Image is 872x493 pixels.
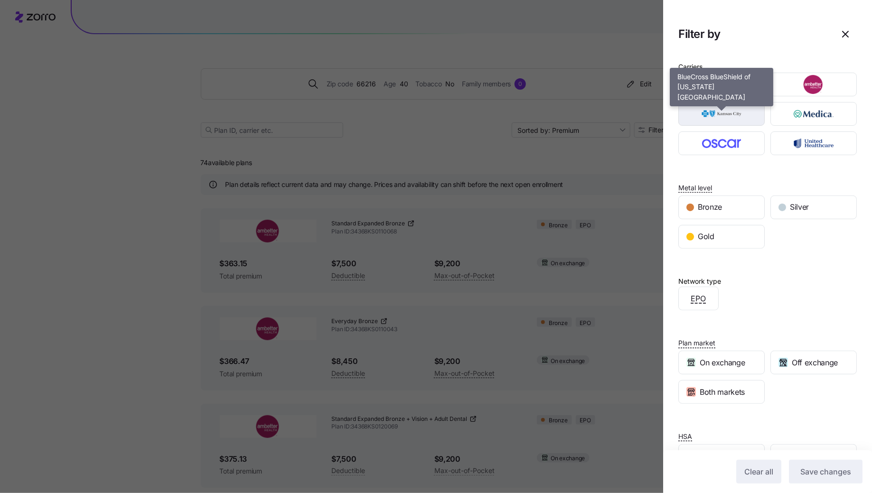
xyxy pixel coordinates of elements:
span: On exchange [700,357,745,369]
button: Clear all [736,460,781,484]
span: EPO [691,293,706,305]
span: HSA [678,432,692,441]
span: Save changes [800,466,851,477]
h1: Filter by [678,27,826,41]
img: Oscar [687,134,757,153]
img: Ambetter [779,75,849,94]
span: Bronze [698,201,722,213]
span: Silver [790,201,809,213]
span: Off exchange [792,357,838,369]
span: Both markets [700,386,745,398]
img: BlueCross BlueShield of Kansas City [687,104,757,123]
span: Metal level [678,183,712,193]
span: Plan market [678,338,715,348]
img: UnitedHealthcare [779,134,849,153]
button: Save changes [789,460,863,484]
div: Carriers [678,62,703,72]
span: Clear all [744,466,773,477]
img: Aetna CVS Health [687,75,757,94]
div: Network type [678,276,721,287]
img: Medica [779,104,849,123]
span: Gold [698,231,714,242]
